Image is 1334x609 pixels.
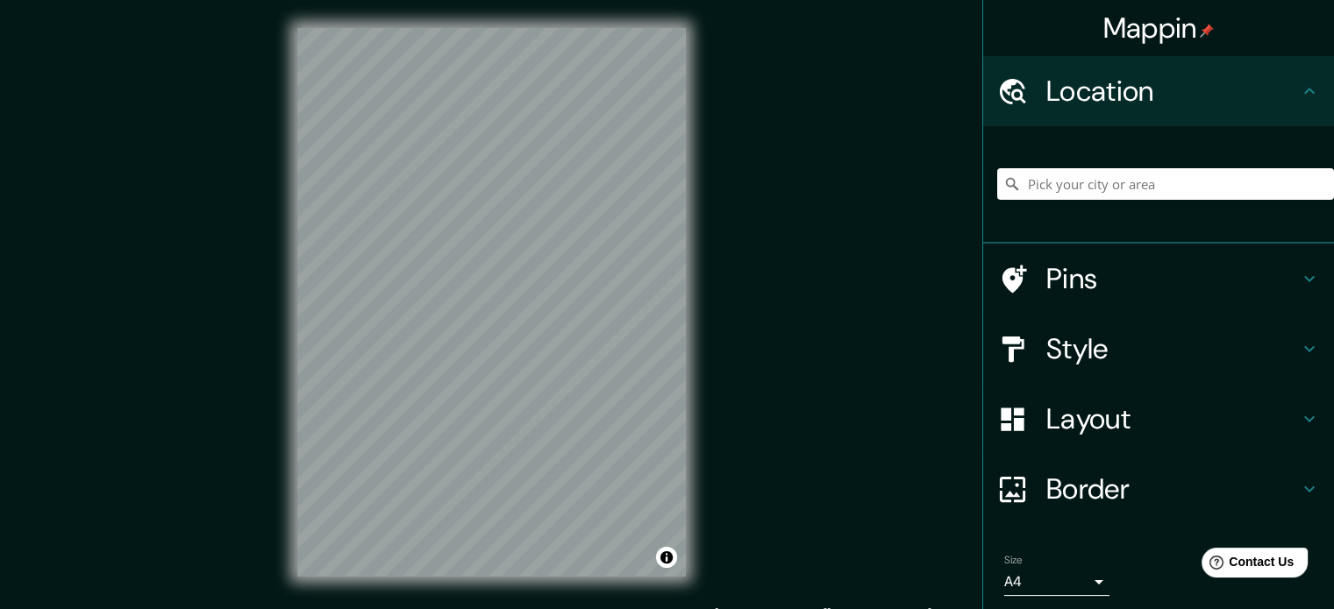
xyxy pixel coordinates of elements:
[983,384,1334,454] div: Layout
[1178,541,1315,590] iframe: Help widget launcher
[983,314,1334,384] div: Style
[983,56,1334,126] div: Location
[1046,261,1299,296] h4: Pins
[983,454,1334,524] div: Border
[656,547,677,568] button: Toggle attribution
[997,168,1334,200] input: Pick your city or area
[1004,553,1023,568] label: Size
[1200,24,1214,38] img: pin-icon.png
[1103,11,1215,46] h4: Mappin
[1046,471,1299,506] h4: Border
[297,28,686,577] canvas: Map
[1004,568,1109,596] div: A4
[1046,331,1299,366] h4: Style
[1046,74,1299,109] h4: Location
[983,244,1334,314] div: Pins
[1046,401,1299,436] h4: Layout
